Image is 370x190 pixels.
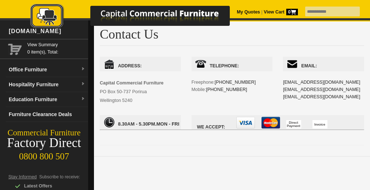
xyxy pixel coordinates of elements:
a: Office Furnituredropdown [6,62,88,77]
span: Telephone: [192,57,273,71]
a: [PHONE_NUMBER] [215,80,256,85]
a: Hospitality Furnituredropdown [6,77,88,92]
a: [PHONE_NUMBER] [206,87,247,92]
div: Latest Offers [15,182,84,190]
a: Furniture Clearance Deals [6,107,88,122]
a: [EMAIL_ADDRESS][DOMAIN_NAME] [283,94,360,99]
a: Education Furnituredropdown [6,92,88,107]
span: Subscribe to receive: [39,174,80,179]
span: Address: [100,57,181,71]
img: visa [236,117,255,128]
span: Mon - Fri [100,115,181,130]
img: dropdown [81,67,85,71]
h1: Contact Us [100,27,364,46]
img: direct payment [286,120,301,128]
strong: View Cart [264,9,298,15]
strong: Capital Commercial Furniture [100,80,164,86]
img: dropdown [81,97,85,101]
a: View Cart0 [263,9,298,15]
span: Email: [283,57,364,71]
span: We accept: [192,115,364,130]
div: Freephone: Mobile: [192,57,273,108]
span: 0 item(s), Total: [27,41,85,55]
a: View Summary [27,41,85,48]
img: mastercard [261,117,280,128]
img: invoice [312,120,327,128]
span: 8.30am - 5.30pm. [118,121,157,127]
span: 0 [286,9,298,15]
img: dropdown [81,82,85,86]
img: Capital Commercial Furniture Logo [10,4,265,30]
div: [DOMAIN_NAME] [6,20,88,42]
span: Stay Informed [8,174,37,179]
a: [EMAIL_ADDRESS][DOMAIN_NAME] [283,80,360,85]
a: Capital Commercial Furniture Logo [10,4,265,32]
span: PO Box 50-737 Porirua Wellington 5240 [100,80,164,103]
a: [EMAIL_ADDRESS][DOMAIN_NAME] [283,87,360,92]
